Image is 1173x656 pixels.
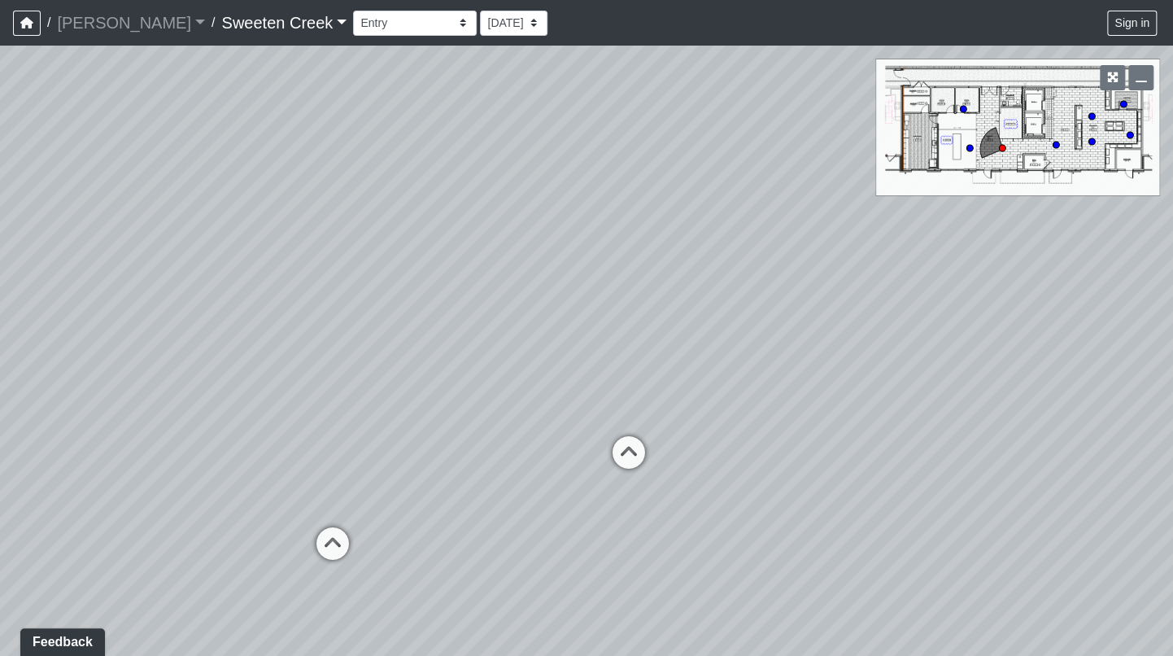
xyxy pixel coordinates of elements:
[41,7,57,39] span: /
[1107,11,1157,36] button: Sign in
[57,7,205,39] a: [PERSON_NAME]
[12,623,108,656] iframe: Ybug feedback widget
[205,7,221,39] span: /
[221,7,347,39] a: Sweeten Creek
